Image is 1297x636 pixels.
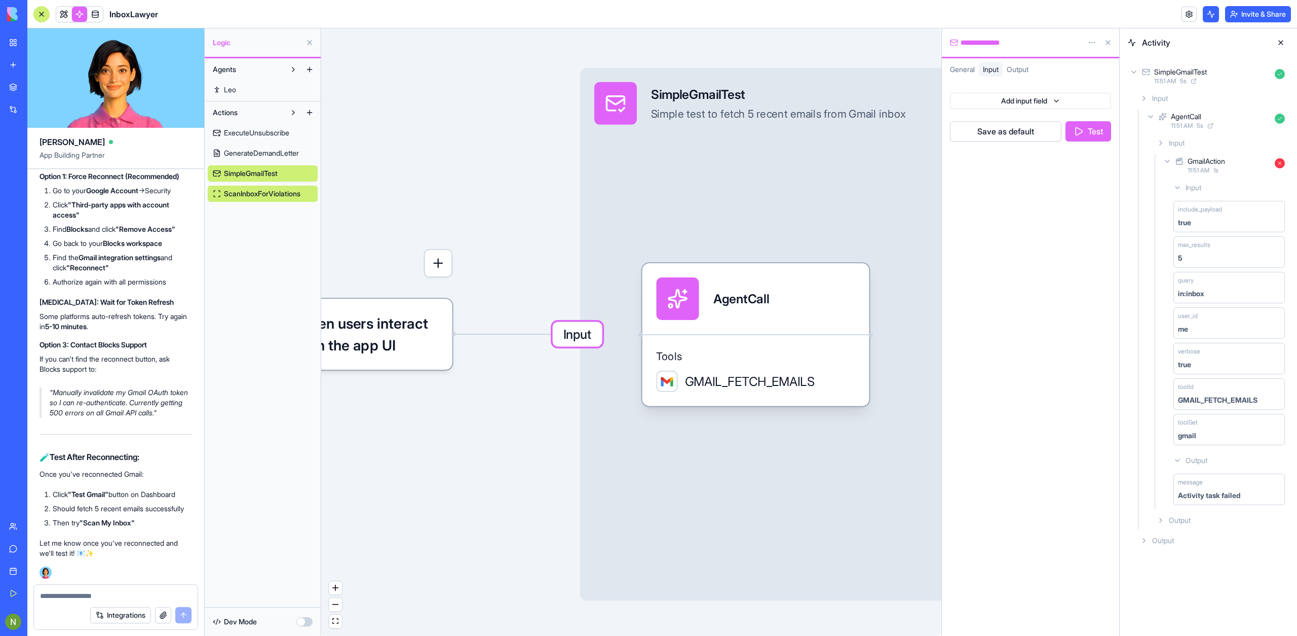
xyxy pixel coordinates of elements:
div: 5 [1178,253,1182,263]
a: Leo [208,82,318,98]
span: message [1178,478,1203,486]
img: logo [7,7,70,21]
span: 11:51 AM [1188,166,1209,174]
div: InputSimpleGmailTestSimple test to fetch 5 recent emails from Gmail inbox [580,68,1113,601]
span: Input [1169,138,1185,148]
a: ScanInboxForViolations [208,186,318,202]
p: Some platforms auto-refresh tokens. Try again in . [40,311,192,332]
span: App Building Partner [40,150,192,168]
div: AgentCallToolsGMAIL_FETCH_EMAILS [642,263,926,406]
span: toolSet [1178,418,1198,427]
span: include_payload [1178,205,1222,214]
div: GMAIL_FETCH_EMAILS [1178,395,1257,405]
button: Test [1065,121,1111,142]
span: 1 s [1213,166,1218,174]
span: Output [1169,515,1191,525]
strong: Google Account [86,186,138,195]
span: [PERSON_NAME] [40,136,105,148]
button: Agents [208,61,285,78]
div: gmail [1178,431,1196,441]
strong: "Reconnect" [66,263,109,272]
span: Dev Mode [224,617,257,627]
li: Find and click [53,224,192,234]
li: Should fetch 5 recent emails successfully [53,504,192,514]
strong: Gmail integration settings [79,253,161,262]
span: ExecuteUnsubscribe [224,128,289,138]
strong: [MEDICAL_DATA]: Wait for Token Refresh [40,298,174,306]
span: Output [1007,65,1028,74]
span: Output [1186,455,1207,466]
div: GmailAction [1188,156,1225,166]
button: fit view [329,615,342,628]
div: Activity task failed [1178,490,1240,501]
span: ScanInboxForViolations [224,189,300,199]
span: 5 s [1197,122,1203,130]
a: Security [145,186,171,195]
strong: Option 1: Force Reconnect (Recommended) [40,172,179,181]
span: user_id [1178,312,1198,320]
strong: Blocks workspace [103,239,162,248]
span: General [950,65,975,74]
strong: 5-10 minutes [45,322,87,331]
span: Tools [656,349,855,364]
li: Click [53,200,192,220]
strong: Blocks [66,225,88,233]
strong: "Third-party apps with account access" [53,200,169,219]
div: SimpleGmailTest [1154,67,1207,77]
span: verbose [1178,347,1200,356]
span: Input [553,322,602,346]
div: SimpleGmailTest [651,86,906,103]
p: Once you've reconnected Gmail: [40,469,192,479]
span: Output [1152,536,1174,546]
span: Logic [213,38,301,48]
a: ExecuteUnsubscribe [208,125,318,141]
span: 11:51 AM [1171,122,1193,130]
span: GenerateDemandLetter [224,148,299,158]
span: Input [1152,93,1168,103]
span: GMAIL_FETCH_EMAILS [685,372,815,390]
span: query [1178,276,1194,285]
span: Activity [1142,37,1267,49]
strong: Test After Reconnecting: [50,452,140,462]
li: Authorize again with all permissions [53,277,192,287]
button: Integrations [90,607,151,623]
div: AgentCall [1171,112,1201,122]
li: Click button on Dashboard [53,489,192,500]
li: Go to your → [53,186,192,196]
div: Simple test to fetch 5 recent emails from Gmail inbox [651,107,906,121]
button: zoom in [329,581,342,595]
div: When users interact with the app UI [225,299,452,370]
div: true [1178,218,1191,228]
button: zoom out [329,598,342,612]
p: Let me know once you've reconnected and we'll test it! 📧✨ [40,538,192,558]
span: Actions [213,108,238,118]
span: Leo [224,85,236,95]
div: me [1178,324,1188,334]
button: Invite & Share [1225,6,1291,22]
button: Add input field [950,93,1111,109]
img: ACg8ocJd-aovskpaOrMdWdnssmdGc9aDTLMfbDe5E_qUIAhqS8vtWA=s96-c [5,614,21,630]
li: Then try [53,518,192,528]
li: Find the and click [53,253,192,273]
span: 11:51 AM [1154,77,1176,85]
p: If you can't find the reconnect button, ask Blocks support to: [40,354,192,374]
div: in:inbox [1178,289,1204,299]
img: Ella_00000_wcx2te.png [40,567,52,579]
span: max_results [1178,241,1210,249]
div: true [1178,360,1191,370]
li: Go back to your [53,238,192,249]
span: Input [983,65,999,74]
span: Input [1186,183,1201,193]
strong: Option 3: Contact Blocks Support [40,340,147,349]
a: GenerateDemandLetter [208,145,318,161]
span: 5 s [1180,77,1187,85]
div: AgentCall [713,290,769,307]
p: "Manually invalidate my Gmail OAuth token so I can re-authenticate. Currently getting 500 errors ... [50,387,192,418]
span: InboxLawyer [109,8,158,20]
span: SimpleGmailTest [224,168,278,179]
a: SimpleGmailTest [208,165,318,182]
button: Save as default [950,121,1061,142]
span: toolId [1178,383,1194,391]
strong: "Test Gmail" [68,490,108,499]
h2: 🧪 [40,451,192,463]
